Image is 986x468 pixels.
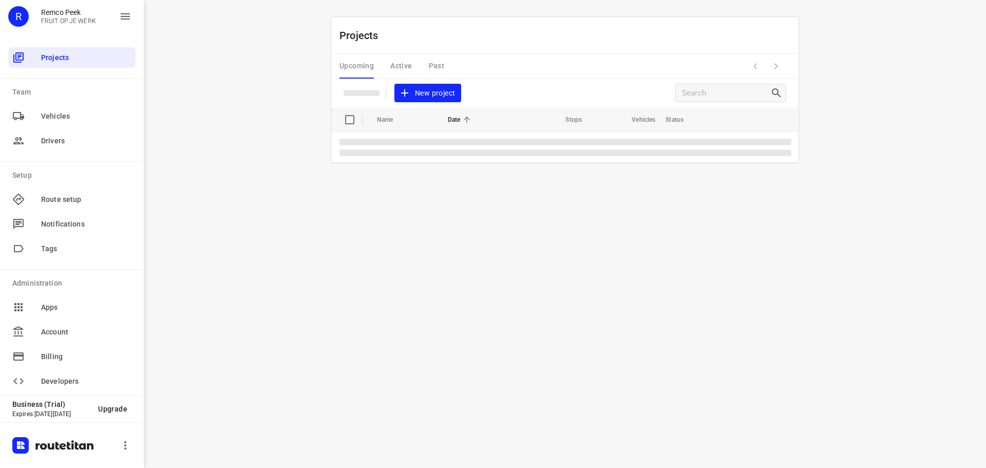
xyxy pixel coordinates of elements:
[41,351,131,362] span: Billing
[41,327,131,338] span: Account
[8,346,136,367] div: Billing
[8,47,136,68] div: Projects
[766,56,786,77] span: Next Page
[8,189,136,210] div: Route setup
[41,8,96,16] p: Remco Peek
[377,114,407,126] span: Name
[12,410,90,418] p: Expires [DATE][DATE]
[8,371,136,391] div: Developers
[448,114,474,126] span: Date
[41,194,131,205] span: Route setup
[8,238,136,259] div: Tags
[41,111,131,122] span: Vehicles
[394,84,461,103] button: New project
[41,376,131,387] span: Developers
[8,106,136,126] div: Vehicles
[8,6,29,27] div: R
[8,322,136,342] div: Account
[618,114,655,126] span: Vehicles
[666,114,697,126] span: Status
[90,400,136,418] button: Upgrade
[770,87,786,99] div: Search
[41,219,131,230] span: Notifications
[41,17,96,25] p: FRUIT OP JE WERK
[8,130,136,151] div: Drivers
[12,87,136,98] p: Team
[552,114,582,126] span: Stops
[41,52,131,63] span: Projects
[41,136,131,146] span: Drivers
[339,28,387,43] p: Projects
[41,302,131,313] span: Apps
[745,56,766,77] span: Previous Page
[682,85,770,101] input: Search projects
[8,214,136,234] div: Notifications
[12,400,90,408] p: Business (Trial)
[12,170,136,181] p: Setup
[41,244,131,254] span: Tags
[12,278,136,289] p: Administration
[8,297,136,317] div: Apps
[98,405,127,413] span: Upgrade
[401,87,455,100] span: New project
